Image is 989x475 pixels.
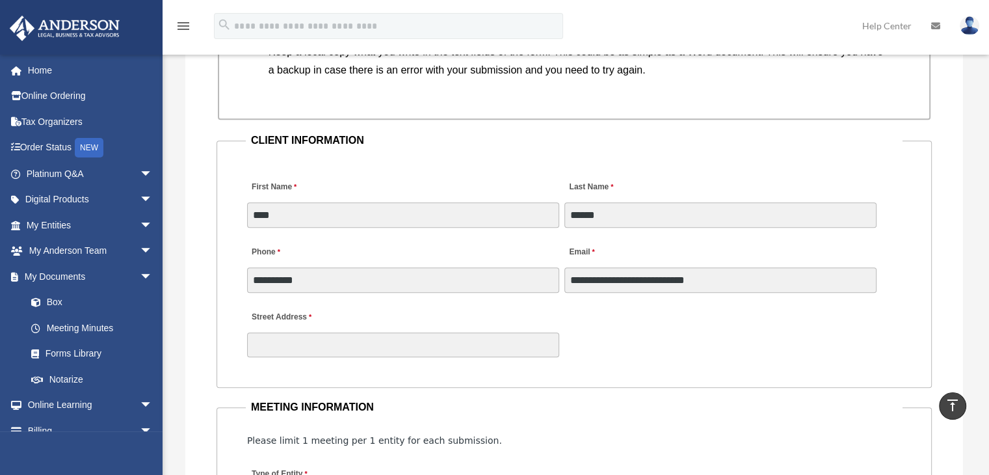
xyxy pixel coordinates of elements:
a: Online Learningarrow_drop_down [9,392,172,418]
img: User Pic [960,16,979,35]
legend: MEETING INFORMATION [246,398,903,416]
label: Street Address [247,309,371,327]
span: arrow_drop_down [140,264,166,290]
a: My Entitiesarrow_drop_down [9,212,172,238]
i: search [217,18,231,32]
a: Box [18,290,172,316]
a: Online Ordering [9,83,172,109]
label: First Name [247,179,300,197]
a: Platinum Q&Aarrow_drop_down [9,161,172,187]
a: My Documentsarrow_drop_down [9,264,172,290]
a: Tax Organizers [9,109,172,135]
a: Forms Library [18,341,172,367]
a: vertical_align_top [939,392,966,420]
a: Notarize [18,366,172,392]
a: My Anderson Teamarrow_drop_down [9,238,172,264]
i: menu [176,18,191,34]
legend: CLIENT INFORMATION [246,131,903,150]
span: arrow_drop_down [140,418,166,444]
a: menu [176,23,191,34]
div: NEW [75,138,103,157]
span: arrow_drop_down [140,212,166,239]
a: Digital Productsarrow_drop_down [9,187,172,213]
a: Billingarrow_drop_down [9,418,172,444]
label: Phone [247,244,284,262]
a: Meeting Minutes [18,315,166,341]
a: Home [9,57,172,83]
li: Keep a local copy what you write in the text fields of the form. This could be as simple as a Wor... [269,43,891,79]
label: Last Name [564,179,616,197]
a: Order StatusNEW [9,135,172,161]
span: arrow_drop_down [140,238,166,265]
label: Email [564,244,598,262]
span: arrow_drop_down [140,187,166,213]
span: arrow_drop_down [140,392,166,419]
span: Please limit 1 meeting per 1 entity for each submission. [247,435,502,446]
span: arrow_drop_down [140,161,166,187]
img: Anderson Advisors Platinum Portal [6,16,124,41]
i: vertical_align_top [945,398,960,413]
